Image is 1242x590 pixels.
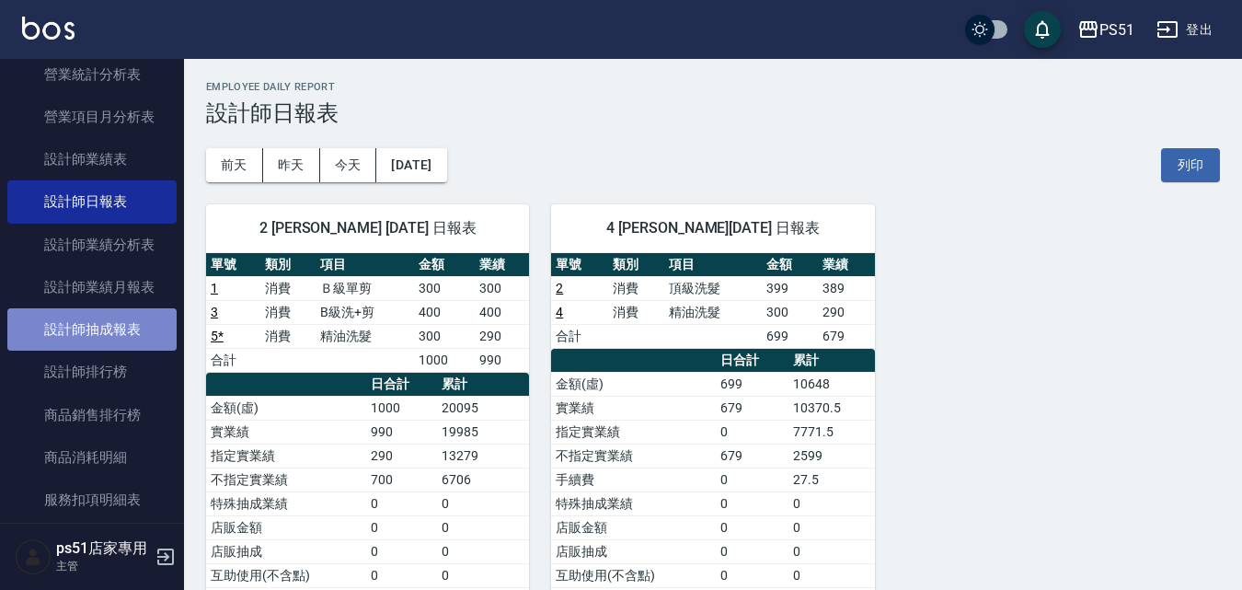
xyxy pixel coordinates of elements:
td: 0 [716,468,788,492]
div: PS51 [1099,18,1134,41]
td: 700 [366,468,437,492]
th: 業績 [475,253,529,277]
td: 指定實業績 [206,444,366,468]
th: 類別 [260,253,315,277]
td: 20095 [437,396,529,420]
a: 單一服務項目查詢 [7,521,177,563]
td: 0 [437,492,529,515]
td: 0 [788,515,875,539]
td: 精油洗髮 [316,324,415,348]
td: 400 [414,300,474,324]
td: 消費 [260,300,315,324]
td: 不指定實業績 [206,468,366,492]
td: 0 [716,563,788,587]
td: 合計 [551,324,607,348]
td: 399 [762,276,818,300]
a: 4 [556,305,563,319]
td: 10370.5 [788,396,875,420]
td: 指定實業績 [551,420,716,444]
td: 699 [716,372,788,396]
td: 實業績 [206,420,366,444]
th: 業績 [818,253,874,277]
td: 27.5 [788,468,875,492]
td: 0 [366,515,437,539]
td: 300 [414,324,474,348]
td: 290 [366,444,437,468]
td: 679 [818,324,874,348]
span: 2 [PERSON_NAME] [DATE] 日報表 [228,219,507,237]
a: 商品消耗明細 [7,436,177,479]
a: 設計師排行榜 [7,351,177,393]
button: 前天 [206,148,263,182]
th: 累計 [437,373,529,397]
a: 營業統計分析表 [7,53,177,96]
td: 389 [818,276,874,300]
td: 不指定實業績 [551,444,716,468]
td: 手續費 [551,468,716,492]
td: 300 [414,276,474,300]
td: 消費 [260,324,315,348]
img: Logo [22,17,75,40]
td: 金額(虛) [206,396,366,420]
th: 金額 [762,253,818,277]
td: 10648 [788,372,875,396]
td: 0 [716,515,788,539]
img: Person [15,538,52,575]
span: 4 [PERSON_NAME][DATE] 日報表 [573,219,852,237]
td: 6706 [437,468,529,492]
h2: Employee Daily Report [206,81,1220,93]
a: 1 [211,281,218,295]
td: 特殊抽成業績 [206,492,366,515]
th: 累計 [788,349,875,373]
td: 300 [762,300,818,324]
td: 店販抽成 [551,539,716,563]
td: 990 [366,420,437,444]
td: 0 [437,515,529,539]
td: 店販抽成 [206,539,366,563]
td: 0 [788,563,875,587]
td: 699 [762,324,818,348]
p: 主管 [56,558,150,574]
td: 679 [716,444,788,468]
button: 今天 [320,148,377,182]
a: 2 [556,281,563,295]
th: 日合計 [716,349,788,373]
th: 金額 [414,253,474,277]
a: 設計師業績月報表 [7,266,177,308]
td: 1000 [414,348,474,372]
th: 單號 [551,253,607,277]
td: B級洗+剪 [316,300,415,324]
a: 3 [211,305,218,319]
td: 1000 [366,396,437,420]
button: 昨天 [263,148,320,182]
td: 店販金額 [551,515,716,539]
button: 登出 [1149,13,1220,47]
button: PS51 [1070,11,1142,49]
a: 服務扣項明細表 [7,479,177,521]
td: 0 [437,539,529,563]
td: 990 [475,348,529,372]
th: 項目 [664,253,762,277]
td: 0 [788,492,875,515]
td: 290 [475,324,529,348]
td: 13279 [437,444,529,468]
button: [DATE] [376,148,446,182]
td: 400 [475,300,529,324]
td: 0 [788,539,875,563]
table: a dense table [206,253,529,373]
a: 營業項目月分析表 [7,96,177,138]
td: 0 [716,492,788,515]
td: 特殊抽成業績 [551,492,716,515]
td: 頂級洗髮 [664,276,762,300]
td: 合計 [206,348,260,372]
td: 0 [366,563,437,587]
td: 290 [818,300,874,324]
a: 設計師抽成報表 [7,308,177,351]
td: 0 [716,420,788,444]
td: 0 [366,492,437,515]
td: 679 [716,396,788,420]
td: 店販金額 [206,515,366,539]
td: 消費 [608,300,664,324]
td: 19985 [437,420,529,444]
td: 2599 [788,444,875,468]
